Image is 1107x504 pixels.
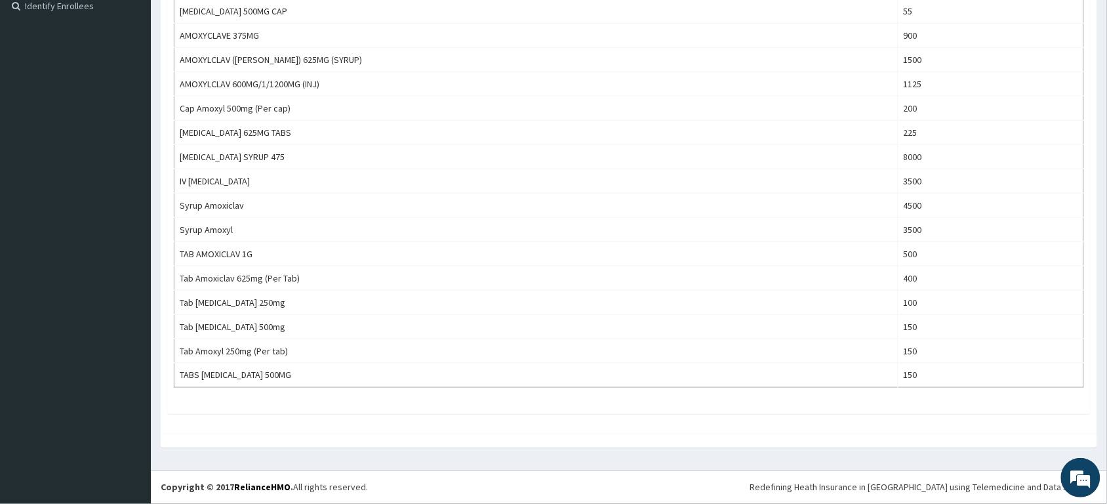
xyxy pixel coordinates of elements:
td: 400 [898,266,1084,291]
td: Cap Amoxyl 500mg (Per cap) [174,96,898,121]
td: Tab [MEDICAL_DATA] 250mg [174,291,898,315]
td: [MEDICAL_DATA] SYRUP 475 [174,145,898,169]
td: Syrup Amoxyl [174,218,898,242]
td: 150 [898,315,1084,339]
td: [MEDICAL_DATA] 625MG TABS [174,121,898,145]
td: 200 [898,96,1084,121]
div: Redefining Heath Insurance in [GEOGRAPHIC_DATA] using Telemedicine and Data Science! [750,481,1097,494]
td: Tab [MEDICAL_DATA] 500mg [174,315,898,339]
td: 4500 [898,194,1084,218]
td: Syrup Amoxiclav [174,194,898,218]
td: 225 [898,121,1084,145]
td: 900 [898,24,1084,48]
td: AMOXYLCLAV 600MG/1/1200MG (INJ) [174,72,898,96]
td: 8000 [898,145,1084,169]
td: Tab Amoxyl 250mg (Per tab) [174,339,898,364]
footer: All rights reserved. [151,471,1107,504]
td: 1125 [898,72,1084,96]
td: TAB AMOXICLAV 1G [174,242,898,266]
textarea: Type your message and hit 'Enter' [7,358,250,404]
td: 150 [898,339,1084,364]
td: AMOXYLCLAV ([PERSON_NAME]) 625MG (SYRUP) [174,48,898,72]
td: 3500 [898,218,1084,242]
td: AMOXYCLAVE 375MG [174,24,898,48]
td: IV [MEDICAL_DATA] [174,169,898,194]
span: We're online! [76,165,181,298]
td: Tab Amoxiclav 625mg (Per Tab) [174,266,898,291]
td: 1500 [898,48,1084,72]
td: 3500 [898,169,1084,194]
a: RelianceHMO [234,482,291,493]
td: 150 [898,364,1084,388]
img: d_794563401_company_1708531726252_794563401 [24,66,53,98]
div: Chat with us now [68,73,220,91]
td: 100 [898,291,1084,315]
strong: Copyright © 2017 . [161,482,293,493]
td: 500 [898,242,1084,266]
td: TABS [MEDICAL_DATA] 500MG [174,364,898,388]
div: Minimize live chat window [215,7,247,38]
